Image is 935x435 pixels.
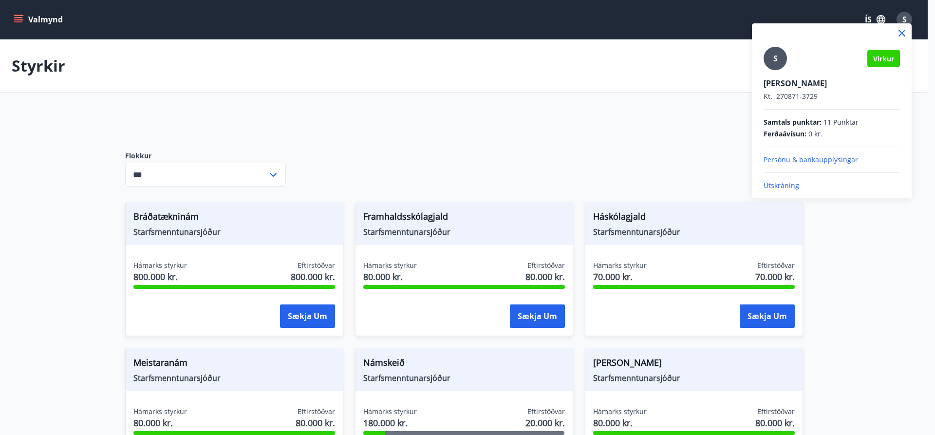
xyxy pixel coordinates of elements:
p: [PERSON_NAME] [764,78,900,89]
span: Samtals punktar : [764,117,822,127]
p: 270871-3729 [764,92,900,101]
span: S [773,53,778,64]
p: Persónu & bankaupplýsingar [764,155,900,165]
span: Virkur [873,54,894,63]
p: Útskráning [764,181,900,190]
span: 11 Punktar [823,117,859,127]
span: Kt. [764,92,772,101]
span: 0 kr. [808,129,823,139]
span: Ferðaávísun : [764,129,806,139]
